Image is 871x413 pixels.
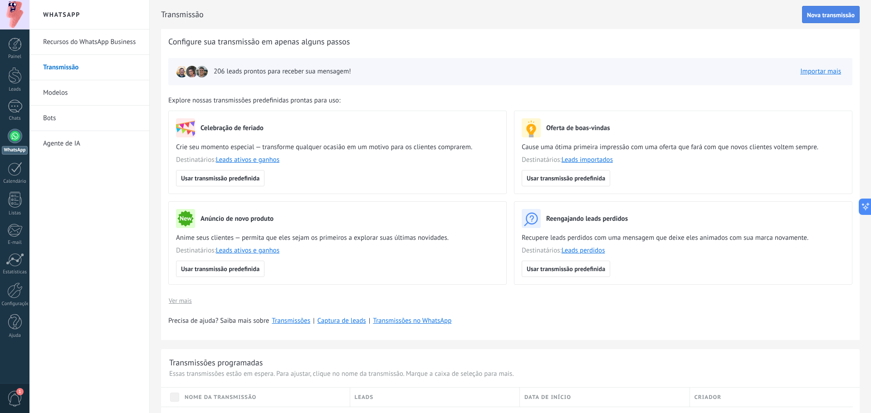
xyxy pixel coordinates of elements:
[796,65,845,78] button: Importar mais
[802,6,860,23] button: Nova transmissão
[522,261,610,277] button: Usar transmissão predefinida
[272,316,310,325] a: Transmissões
[807,12,855,18] span: Nova transmissão
[201,214,274,223] h3: Anúncio de novo produto
[201,124,264,132] h3: Celebração de feriado
[181,175,259,181] span: Usar transmissão predefinida
[546,214,628,223] h3: Reengajando leads perdidos
[169,297,192,304] span: Ver mais
[185,393,256,402] span: Nome da transmissão
[43,29,140,55] a: Recursos do WhatsApp Business
[318,316,366,325] a: Captura de leads
[168,316,852,326] div: | |
[29,55,149,80] li: Transmissão
[216,155,279,164] a: Leads ativos e ganhos
[168,294,192,307] button: Ver mais
[176,246,499,255] span: Destinatários:
[2,179,28,185] div: Calendário
[522,143,845,152] span: Cause uma ótima primeira impressão com uma oferta que fará com que novos clientes voltem sempre.
[216,246,279,255] a: Leads ativos e ganhos
[800,67,841,76] a: Importar mais
[176,233,499,243] span: Anime seus clientes — permita que eles sejam os primeiros a explorar suas últimas novidades.
[29,80,149,106] li: Modelos
[176,155,499,165] span: Destinatários:
[2,333,28,339] div: Ajuda
[29,131,149,156] li: Agente de IA
[527,175,605,181] span: Usar transmissão predefinida
[522,246,845,255] span: Destinatários:
[2,240,28,246] div: E-mail
[168,36,350,47] span: Configure sua transmissão em apenas alguns passos
[522,233,845,243] span: Recupere leads perdidos com uma mensagem que deixe eles animados com sua marca novamente.
[169,357,263,368] div: Transmissões programadas
[562,246,605,255] a: Leads perdidos
[168,316,269,326] span: Precisa de ajuda? Saiba mais sobre
[29,106,149,131] li: Bots
[43,106,140,131] a: Bots
[176,143,499,152] span: Crie seu momento especial — transforme qualquer ocasião em um motivo para os clientes comprarem.
[169,369,851,378] p: Essas transmissões estão em espera. Para ajustar, clique no nome da transmissão. Marque a caixa d...
[176,65,188,78] img: leadIcon
[562,155,613,164] a: Leads importados
[527,266,605,272] span: Usar transmissão predefinida
[16,388,24,395] span: 1
[2,87,28,92] div: Leads
[2,146,28,155] div: WhatsApp
[196,65,208,78] img: leadIcon
[43,55,140,80] a: Transmissão
[373,316,451,325] a: Transmissões no WhatsApp
[29,29,149,55] li: Recursos do WhatsApp Business
[522,170,610,186] button: Usar transmissão predefinida
[186,65,198,78] img: leadIcon
[176,170,264,186] button: Usar transmissão predefinida
[161,5,802,24] h2: Transmissão
[2,116,28,121] div: Chats
[524,393,571,402] span: Data de início
[546,124,610,132] h3: Oferta de boas-vindas
[181,266,259,272] span: Usar transmissão predefinida
[522,155,845,165] span: Destinatários:
[2,54,28,60] div: Painel
[43,80,140,106] a: Modelos
[43,131,140,156] a: Agente de IA
[355,393,374,402] span: Leads
[214,67,351,76] span: 206 leads prontos para receber sua mensagem!
[2,269,28,275] div: Estatísticas
[176,261,264,277] button: Usar transmissão predefinida
[2,301,28,307] div: Configurações
[168,96,340,105] span: Explore nossas transmissões predefinidas prontas para uso:
[2,210,28,216] div: Listas
[695,393,722,402] span: Criador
